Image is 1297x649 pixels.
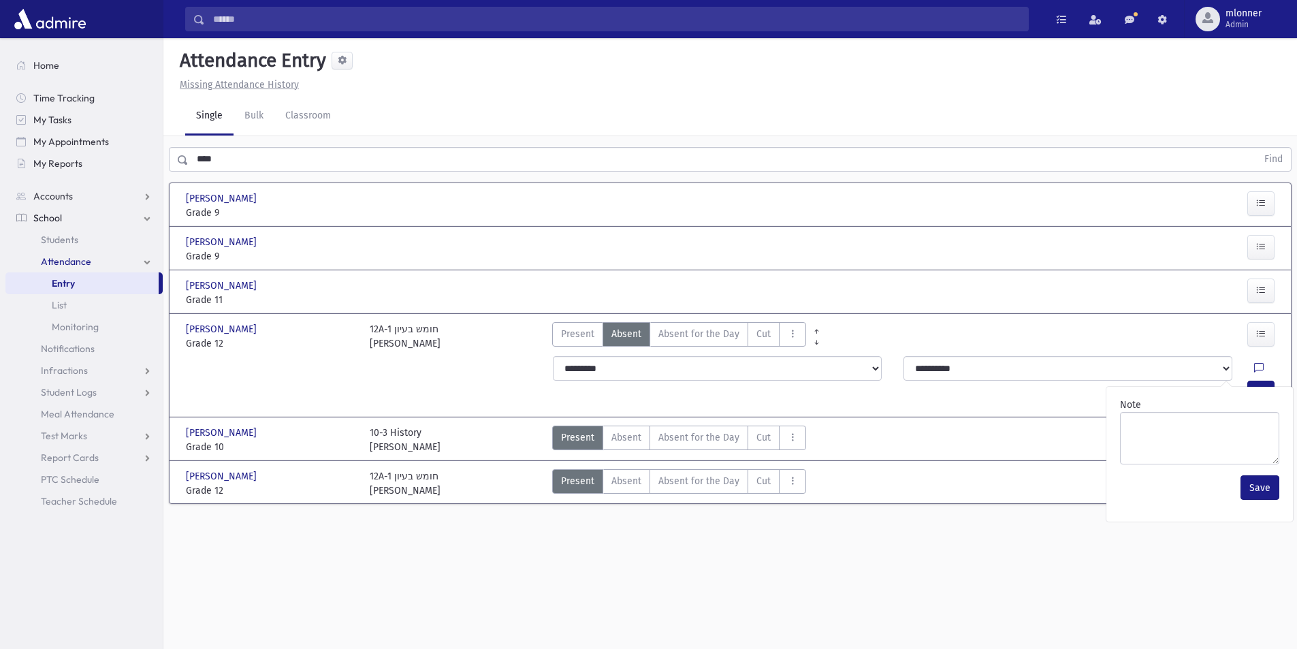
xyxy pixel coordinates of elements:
a: Accounts [5,185,163,207]
a: Missing Attendance History [174,79,299,91]
span: Grade 10 [186,440,356,454]
span: Present [561,327,594,341]
a: Infractions [5,360,163,381]
a: Teacher Schedule [5,490,163,512]
span: Grade 9 [186,249,356,264]
div: AttTypes [552,469,806,498]
span: Present [561,474,594,488]
span: My Appointments [33,136,109,148]
span: [PERSON_NAME] [186,426,259,440]
button: Find [1256,148,1291,171]
a: Student Logs [5,381,163,403]
span: Report Cards [41,452,99,464]
span: Time Tracking [33,92,95,104]
span: Accounts [33,190,73,202]
a: Attendance [5,251,163,272]
span: Grade 12 [186,484,356,498]
a: My Reports [5,153,163,174]
span: Home [33,59,59,72]
a: Monitoring [5,316,163,338]
span: Student Logs [41,386,97,398]
span: [PERSON_NAME] [186,279,259,293]
a: Notifications [5,338,163,360]
a: Students [5,229,163,251]
span: Grade 9 [186,206,356,220]
a: Entry [5,272,159,294]
span: Grade 12 [186,336,356,351]
a: My Appointments [5,131,163,153]
span: [PERSON_NAME] [186,235,259,249]
a: PTC Schedule [5,469,163,490]
span: PTC Schedule [41,473,99,486]
span: Monitoring [52,321,99,333]
span: Absent for the Day [658,430,739,445]
div: 12A-1 חומש בעיון [PERSON_NAME] [370,322,441,351]
span: School [33,212,62,224]
a: Single [185,97,234,136]
a: Test Marks [5,425,163,447]
u: Missing Attendance History [180,79,299,91]
span: Admin [1226,19,1262,30]
span: Present [561,430,594,445]
a: Bulk [234,97,274,136]
div: AttTypes [552,322,806,351]
span: Cut [756,430,771,445]
span: Notifications [41,343,95,355]
span: Students [41,234,78,246]
span: Absent [611,430,641,445]
span: [PERSON_NAME] [186,191,259,206]
span: Attendance [41,255,91,268]
img: AdmirePro [11,5,89,33]
span: Grade 11 [186,293,356,307]
a: Time Tracking [5,87,163,109]
span: Entry [52,277,75,289]
a: List [5,294,163,316]
button: Save [1240,475,1279,500]
span: Absent [611,474,641,488]
span: Cut [756,327,771,341]
div: 12A-1 חומש בעיון [PERSON_NAME] [370,469,441,498]
span: [PERSON_NAME] [186,322,259,336]
div: 10-3 History [PERSON_NAME] [370,426,441,454]
a: Classroom [274,97,342,136]
span: List [52,299,67,311]
label: Note [1120,398,1141,412]
a: Home [5,54,163,76]
a: School [5,207,163,229]
a: Report Cards [5,447,163,469]
span: Absent [611,327,641,341]
span: Teacher Schedule [41,495,117,507]
span: Absent for the Day [658,327,739,341]
span: Infractions [41,364,88,377]
a: My Tasks [5,109,163,131]
span: My Reports [33,157,82,170]
span: Absent for the Day [658,474,739,488]
span: Cut [756,474,771,488]
input: Search [205,7,1028,31]
span: [PERSON_NAME] [186,469,259,484]
span: My Tasks [33,114,71,126]
span: Test Marks [41,430,87,442]
span: Meal Attendance [41,408,114,420]
h5: Attendance Entry [174,49,326,72]
div: AttTypes [552,426,806,454]
a: Meal Attendance [5,403,163,425]
span: mlonner [1226,8,1262,19]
